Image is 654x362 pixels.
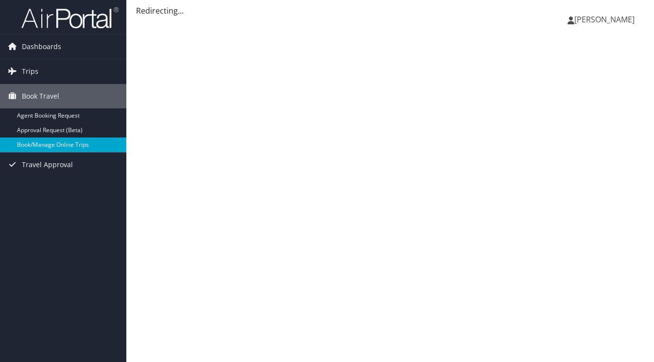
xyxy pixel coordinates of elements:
span: Travel Approval [22,153,73,177]
span: Dashboards [22,34,61,59]
span: Trips [22,59,38,84]
img: airportal-logo.png [21,6,119,29]
a: [PERSON_NAME] [568,5,644,34]
span: Book Travel [22,84,59,108]
span: [PERSON_NAME] [574,14,635,25]
div: Redirecting... [136,5,644,17]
